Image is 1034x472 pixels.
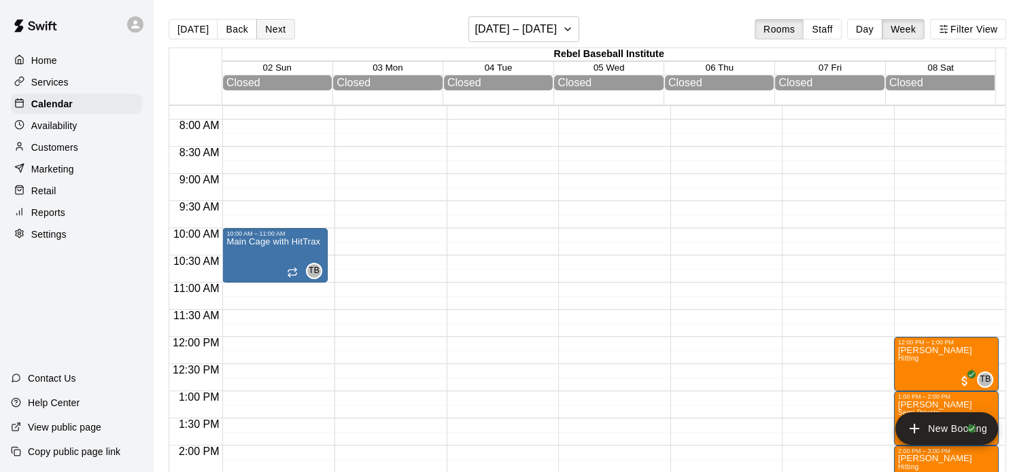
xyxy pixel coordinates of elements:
[882,19,925,39] button: Week
[311,263,322,279] span: Tyler Belanger
[31,75,69,89] p: Services
[263,62,292,73] button: 02 Sun
[175,446,223,457] span: 2:00 PM
[226,77,329,89] div: Closed
[898,463,919,471] span: Hitting
[226,230,324,237] div: 10:00 AM – 11:00 AM
[176,201,223,213] span: 9:30 AM
[306,263,322,279] div: Tyler Belanger
[28,445,120,458] p: Copy public page link
[176,174,223,185] span: 9:00 AM
[847,19,882,39] button: Day
[217,19,257,39] button: Back
[927,62,954,73] button: 08 Sat
[982,371,993,388] span: Tyler Belanger
[31,54,57,67] p: Home
[980,373,990,386] span: TB
[175,391,223,403] span: 1:00 PM
[31,97,73,111] p: Calendar
[11,115,142,136] a: Availability
[557,77,660,89] div: Closed
[31,162,74,176] p: Marketing
[28,371,76,385] p: Contact Us
[170,310,223,321] span: 11:30 AM
[898,409,940,416] span: Semi-Private
[31,184,56,198] p: Retail
[755,19,804,39] button: Rooms
[11,94,142,114] a: Calendar
[11,181,142,201] a: Retail
[898,448,995,454] div: 2:00 PM – 3:00 PM
[31,119,77,132] p: Availability
[373,62,402,73] button: 03 Mon
[256,19,294,39] button: Next
[222,228,328,283] div: 10:00 AM – 11:00 AM: Main Cage with HitTrax
[170,228,223,240] span: 10:00 AM
[337,77,439,89] div: Closed
[889,77,992,89] div: Closed
[668,77,771,89] div: Closed
[485,62,513,73] button: 04 Tue
[977,371,993,388] div: Tyler Belanger
[11,72,142,92] a: Services
[11,159,142,179] a: Marketing
[170,255,223,267] span: 10:30 AM
[475,20,557,39] h6: [DATE] – [DATE]
[28,396,80,410] p: Help Center
[11,50,142,71] a: Home
[894,337,999,391] div: 12:00 PM – 1:00 PM: Hitting
[11,202,142,223] a: Reports
[31,228,67,241] p: Settings
[898,393,995,400] div: 1:00 PM – 2:00 PM
[593,62,625,73] button: 05 Wed
[309,264,320,278] span: TB
[175,418,223,430] span: 1:30 PM
[31,206,65,219] p: Reports
[778,77,881,89] div: Closed
[958,429,971,442] span: All customers have paid
[176,120,223,131] span: 8:00 AM
[447,77,550,89] div: Closed
[930,19,1006,39] button: Filter View
[31,141,78,154] p: Customers
[895,412,998,445] button: add
[468,16,579,42] button: [DATE] – [DATE]
[894,391,999,446] div: 1:00 PM – 2:00 PM: Evan Hirvi
[176,147,223,158] span: 8:30 AM
[169,337,222,348] span: 12:00 PM
[898,339,995,346] div: 12:00 PM – 1:00 PM
[803,19,842,39] button: Staff
[169,364,222,376] span: 12:30 PM
[11,137,142,158] a: Customers
[287,267,298,278] span: Recurring event
[28,420,101,434] p: View public page
[169,19,218,39] button: [DATE]
[958,374,971,388] span: All customers have paid
[222,48,996,61] div: Rebel Baseball Institute
[818,62,842,73] button: 07 Fri
[11,224,142,244] a: Settings
[706,62,734,73] button: 06 Thu
[898,355,919,362] span: Hitting
[170,283,223,294] span: 11:00 AM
